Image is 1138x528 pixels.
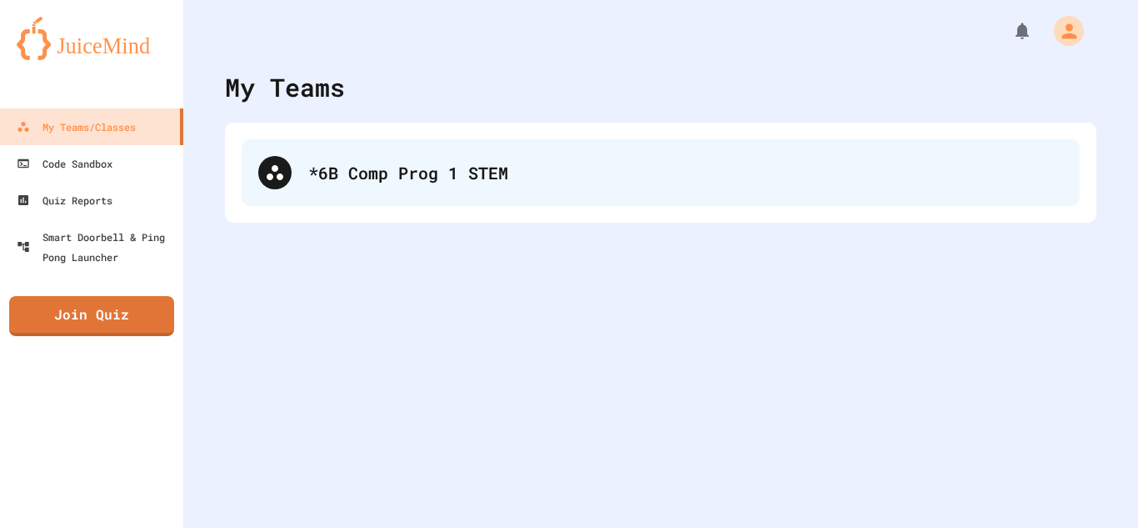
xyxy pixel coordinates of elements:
a: Join Quiz [9,296,174,336]
div: My Teams/Classes [17,117,136,137]
div: *6B Comp Prog 1 STEM [242,139,1080,206]
img: logo-orange.svg [17,17,167,60]
div: *6B Comp Prog 1 STEM [308,160,1063,185]
div: My Notifications [981,17,1036,45]
div: Quiz Reports [17,190,112,210]
div: My Teams [225,68,345,106]
div: Smart Doorbell & Ping Pong Launcher [17,227,177,267]
div: Code Sandbox [17,153,112,173]
div: My Account [1036,12,1088,50]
